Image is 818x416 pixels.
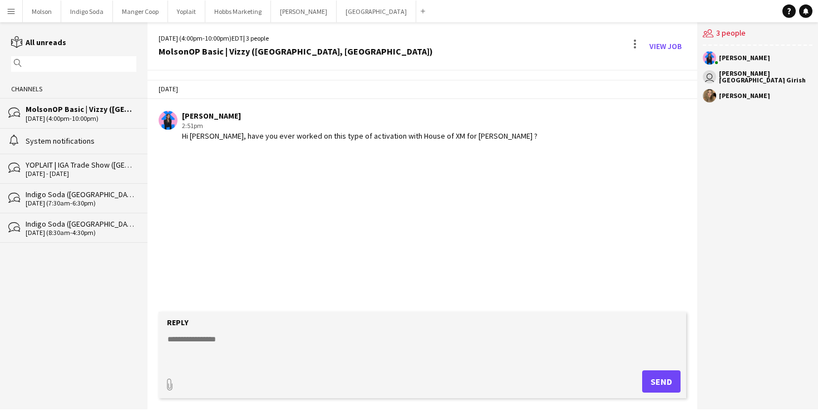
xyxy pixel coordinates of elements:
[231,34,243,42] span: EDT
[23,1,61,22] button: Molson
[26,104,136,114] div: MolsonOP Basic | Vizzy ([GEOGRAPHIC_DATA], [GEOGRAPHIC_DATA])
[26,115,136,123] div: [DATE] (4:00pm-10:00pm)
[26,160,136,170] div: YOPLAIT | IGA Trade Show ([GEOGRAPHIC_DATA], [GEOGRAPHIC_DATA])
[61,1,113,22] button: Indigo Soda
[168,1,205,22] button: Yoplait
[719,55,770,61] div: [PERSON_NAME]
[182,111,538,121] div: [PERSON_NAME]
[26,189,136,199] div: Indigo Soda ([GEOGRAPHIC_DATA])
[26,170,136,178] div: [DATE] - [DATE]
[182,131,538,141] div: Hi [PERSON_NAME], have you ever worked on this type of activation with House of XM for [PERSON_NA...
[113,1,168,22] button: Manger Coop
[719,70,812,84] div: [PERSON_NAME] [GEOGRAPHIC_DATA] Girish
[159,46,433,56] div: MolsonOP Basic | Vizzy ([GEOGRAPHIC_DATA], [GEOGRAPHIC_DATA])
[645,37,686,55] a: View Job
[703,22,812,46] div: 3 people
[26,219,136,229] div: Indigo Soda ([GEOGRAPHIC_DATA])
[642,370,681,393] button: Send
[11,37,66,47] a: All unreads
[147,80,697,99] div: [DATE]
[26,229,136,237] div: [DATE] (8:30am-4:30pm)
[182,121,538,131] div: 2:51pm
[167,317,189,327] label: Reply
[26,199,136,207] div: [DATE] (7:30am-6:30pm)
[205,1,271,22] button: Hobbs Marketing
[26,136,136,146] div: System notifications
[337,1,416,22] button: [GEOGRAPHIC_DATA]
[271,1,337,22] button: [PERSON_NAME]
[159,33,433,43] div: [DATE] (4:00pm-10:00pm) | 3 people
[719,92,770,99] div: [PERSON_NAME]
